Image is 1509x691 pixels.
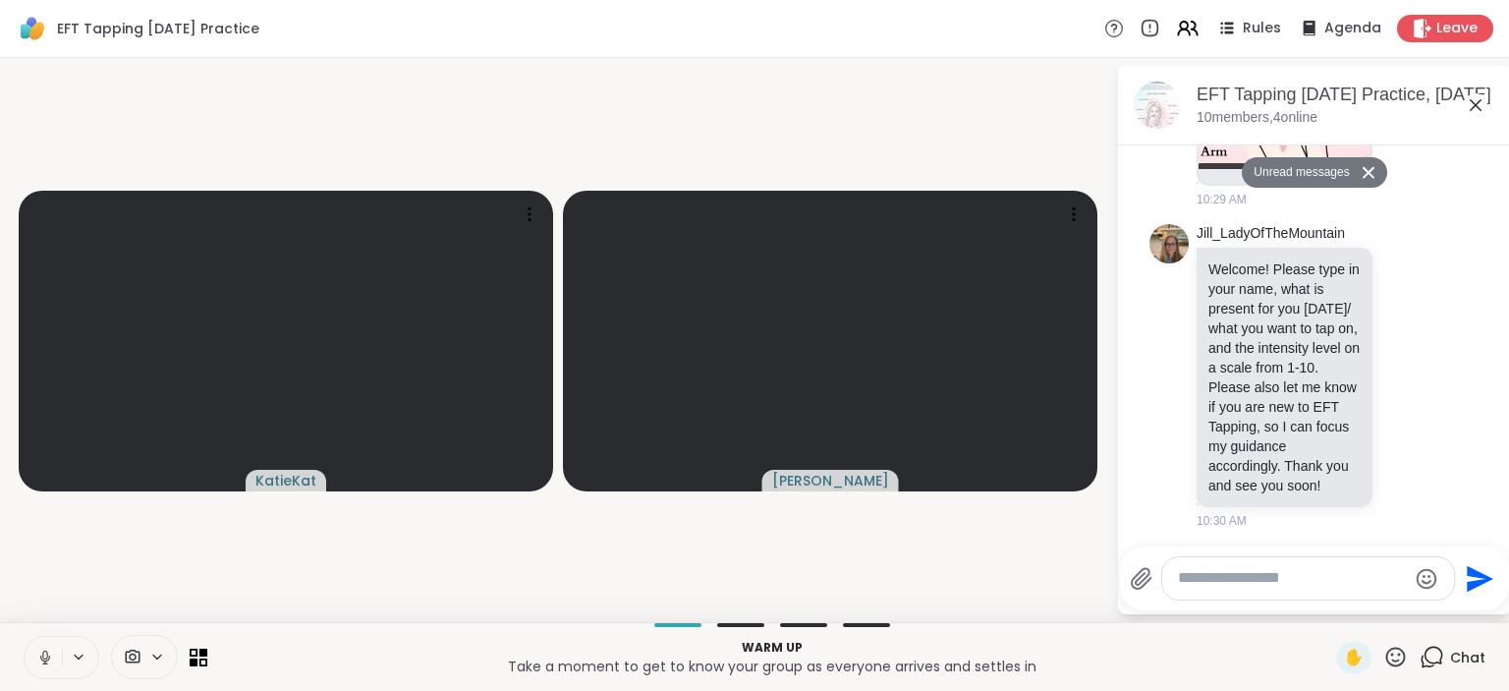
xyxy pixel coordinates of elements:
button: Unread messages [1242,157,1355,189]
textarea: Type your message [1178,568,1407,589]
span: [PERSON_NAME] [772,471,889,490]
button: Emoji picker [1415,567,1438,591]
img: ShareWell Logomark [16,12,49,45]
span: Rules [1243,19,1281,38]
span: ✋ [1344,646,1364,669]
span: KatieKat [255,471,316,490]
span: Chat [1450,648,1485,667]
span: 10:30 AM [1197,512,1247,530]
span: 10:29 AM [1197,191,1247,208]
a: Jill_LadyOfTheMountain [1197,224,1345,244]
span: EFT Tapping [DATE] Practice [57,19,259,38]
img: https://sharewell-space-live.sfo3.digitaloceanspaces.com/user-generated/2564abe4-c444-4046-864b-7... [1149,224,1189,263]
span: Agenda [1324,19,1381,38]
img: EFT Tapping Saturday Practice, Sep 13 [1134,82,1181,129]
p: Warm up [219,639,1324,657]
div: EFT Tapping [DATE] Practice, [DATE] [1197,83,1495,107]
p: Welcome! Please type in your name, what is present for you [DATE]/ what you want to tap on, and t... [1208,259,1361,495]
p: 10 members, 4 online [1197,108,1317,128]
p: Take a moment to get to know your group as everyone arrives and settles in [219,657,1324,676]
span: Leave [1436,19,1478,38]
button: Send [1455,556,1499,601]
